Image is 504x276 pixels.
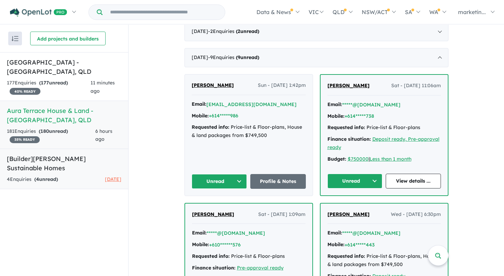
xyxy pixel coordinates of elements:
[192,174,247,189] button: Unread
[7,106,121,125] h5: Aura Terrace House & Land - [GEOGRAPHIC_DATA] , QLD
[238,54,240,60] span: 9
[192,230,207,236] strong: Email:
[258,210,305,219] span: Sat - [DATE] 1:09am
[192,211,234,217] span: [PERSON_NAME]
[327,82,370,89] span: [PERSON_NAME]
[238,28,240,34] span: 2
[7,127,95,144] div: 181 Enquir ies
[184,48,448,67] div: [DATE]
[327,252,441,269] div: Price-list & Floor-plans, House & land packages from $749,500
[39,80,68,86] strong: ( unread)
[192,113,209,119] strong: Mobile:
[95,128,112,142] span: 6 hours ago
[327,82,370,90] a: [PERSON_NAME]
[7,79,91,95] div: 177 Enquir ies
[327,136,371,142] strong: Finance situation:
[348,156,369,162] a: $750000
[208,54,259,60] span: - 9 Enquir ies
[327,136,440,150] a: Deposit ready, Pre-approval ready
[184,22,448,41] div: [DATE]
[192,265,236,271] strong: Finance situation:
[327,241,345,248] strong: Mobile:
[386,174,441,188] a: View details ...
[39,128,68,134] strong: ( unread)
[192,241,209,248] strong: Mobile:
[206,101,297,108] button: [EMAIL_ADDRESS][DOMAIN_NAME]
[327,124,441,132] div: Price-list & Floor-plans
[10,8,67,17] img: Openlot PRO Logo White
[192,123,306,140] div: Price-list & Floor-plans, House & land packages from $749,500
[192,253,230,259] strong: Requested info:
[327,174,383,188] button: Unread
[7,154,121,173] h5: [Builder] [PERSON_NAME] Sustainable Homes
[327,253,365,259] strong: Requested info:
[12,36,19,41] img: sort.svg
[327,210,370,219] a: [PERSON_NAME]
[10,88,40,95] span: 40 % READY
[192,81,234,90] a: [PERSON_NAME]
[327,155,441,163] div: |
[41,80,49,86] span: 177
[192,101,206,107] strong: Email:
[104,5,224,20] input: Try estate name, suburb, builder or developer
[7,58,121,76] h5: [GEOGRAPHIC_DATA] - [GEOGRAPHIC_DATA] , QLD
[250,174,306,189] a: Profile & Notes
[91,80,115,94] span: 11 minutes ago
[236,54,259,60] strong: ( unread)
[258,81,306,90] span: Sun - [DATE] 1:42pm
[192,82,234,88] span: [PERSON_NAME]
[36,176,39,182] span: 4
[458,9,486,15] span: marketin...
[40,128,49,134] span: 180
[327,156,346,162] strong: Budget:
[370,156,411,162] a: Less than 1 month
[192,124,229,130] strong: Requested info:
[327,113,345,119] strong: Mobile:
[237,265,284,271] a: Pre-approval ready
[10,136,40,143] span: 35 % READY
[208,28,259,34] span: - 2 Enquir ies
[327,101,342,107] strong: Email:
[192,210,234,219] a: [PERSON_NAME]
[327,211,370,217] span: [PERSON_NAME]
[236,28,259,34] strong: ( unread)
[7,175,58,184] div: 4 Enquir ies
[327,230,342,236] strong: Email:
[192,252,305,261] div: Price-list & Floor-plans
[391,82,441,90] span: Sat - [DATE] 11:06am
[30,32,106,45] button: Add projects and builders
[391,210,441,219] span: Wed - [DATE] 6:30pm
[105,176,121,182] span: [DATE]
[327,124,365,130] strong: Requested info:
[34,176,58,182] strong: ( unread)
